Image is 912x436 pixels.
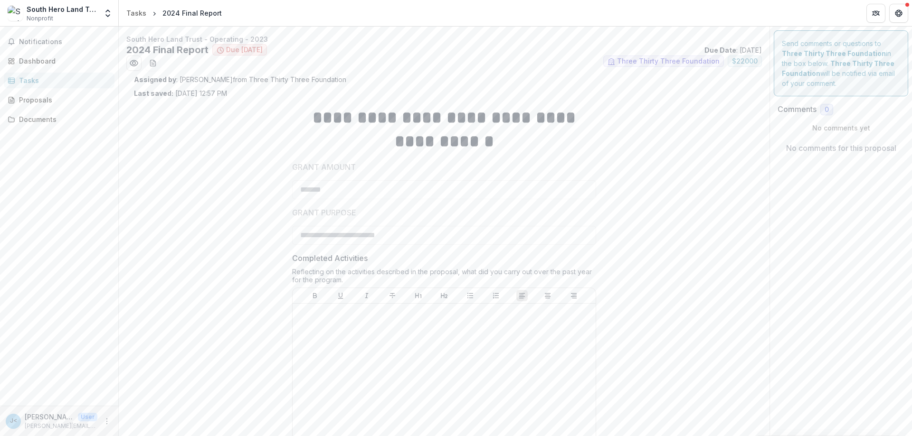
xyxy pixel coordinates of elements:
div: Tasks [19,75,107,85]
p: : [PERSON_NAME] from Three Thirty Three Foundation [134,74,754,84]
span: Due [DATE] [226,46,263,54]
h2: 2024 Final Report [126,44,209,56]
button: Bullet List [465,290,476,301]
div: Documents [19,114,107,124]
p: [DATE] 12:57 PM [134,88,227,98]
div: Reflecting on the activities described in the proposal, what did you carry out over the past year... [292,268,596,288]
span: Three Thirty Three Foundation [617,57,720,65]
button: Heading 1 [413,290,424,301]
button: Get Help [889,4,908,23]
button: More [101,416,113,427]
img: South Hero Land Trust [8,6,23,21]
p: No comments yet [778,123,904,133]
div: South Hero Land Trust [27,4,97,14]
a: Tasks [4,73,114,88]
p: : [DATE] [704,45,762,55]
a: Documents [4,111,114,127]
strong: Assigned by [134,75,176,83]
strong: Three Thirty Three Foundation [782,49,886,57]
button: Align Right [568,290,579,301]
a: Tasks [123,6,150,20]
button: Align Center [542,290,553,301]
div: Tasks [126,8,146,18]
a: Dashboard [4,53,114,69]
p: GRANT PURPOSE [292,207,356,218]
a: Proposals [4,92,114,108]
strong: Due Date [704,46,736,54]
button: Ordered List [490,290,502,301]
button: Open entity switcher [101,4,114,23]
button: Preview 7437bd24-f5f6-44e4-88b1-b903ec619fbd.pdf [126,56,142,71]
button: download-word-button [145,56,161,71]
p: GRANT AMOUNT [292,161,356,173]
p: [PERSON_NAME] <[PERSON_NAME][EMAIL_ADDRESS][DOMAIN_NAME]> [25,412,74,422]
h2: Comments [778,105,817,114]
p: South Hero Land Trust - Operating - 2023 [126,34,762,44]
span: Notifications [19,38,111,46]
button: Notifications [4,34,114,49]
button: Partners [866,4,885,23]
nav: breadcrumb [123,6,226,20]
div: Send comments or questions to in the box below. will be notified via email of your comment. [774,30,908,96]
div: Proposals [19,95,107,105]
button: Underline [335,290,346,301]
div: Dashboard [19,56,107,66]
button: Italicize [361,290,372,301]
p: Completed Activities [292,252,368,264]
p: User [78,413,97,421]
p: [PERSON_NAME][EMAIL_ADDRESS][DOMAIN_NAME] [25,422,97,430]
strong: Last saved: [134,89,173,97]
span: $ 22000 [732,57,758,65]
button: Heading 2 [438,290,450,301]
span: 0 [825,106,829,114]
button: Align Left [516,290,528,301]
strong: Three Thirty Three Foundation [782,59,894,77]
button: Strike [387,290,398,301]
span: Nonprofit [27,14,53,23]
p: No comments for this proposal [786,142,896,154]
div: Jenna O'Donnell <jenna@shlt.org> [10,418,17,424]
button: Bold [309,290,321,301]
div: 2024 Final Report [162,8,222,18]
